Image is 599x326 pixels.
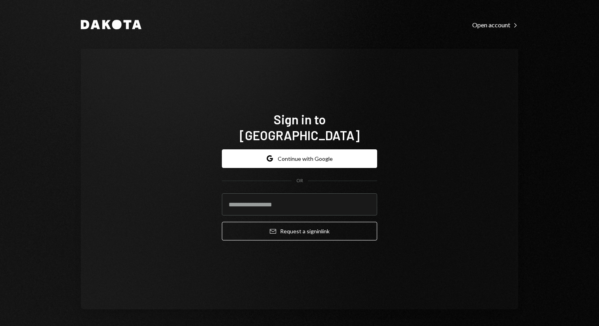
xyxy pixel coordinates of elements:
h1: Sign in to [GEOGRAPHIC_DATA] [222,111,377,143]
button: Request a signinlink [222,222,377,240]
a: Open account [472,20,518,29]
div: Open account [472,21,518,29]
div: OR [296,177,303,184]
button: Continue with Google [222,149,377,168]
